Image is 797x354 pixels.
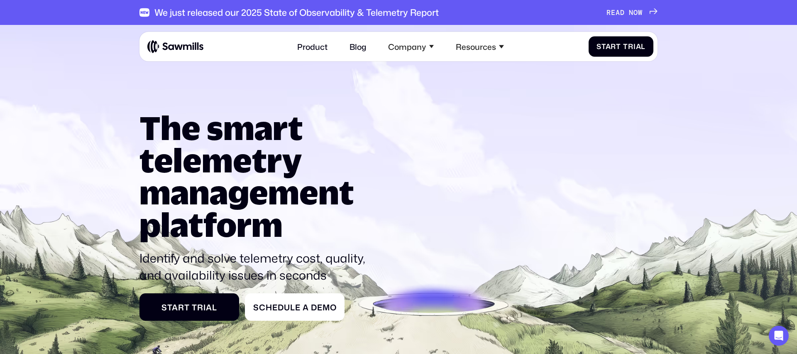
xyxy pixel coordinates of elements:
div: Schedule a Demo [253,302,337,312]
a: Start Trial [139,293,239,321]
a: Schedule a Demo [245,293,345,321]
div: Start Trial [147,302,231,312]
div: READ NOW [606,8,643,17]
h1: The smart telemetry management platform [139,112,371,241]
div: Open Intercom Messenger [769,326,789,346]
p: Identify and solve telemetry cost, quality, and availability issues in seconds [139,250,371,283]
a: Start Trial [589,36,654,57]
div: Resources [456,42,496,51]
a: Blog [343,36,372,57]
a: Product [291,36,334,57]
div: We just released our 2025 State of Observability & Telemetry Report [154,7,439,18]
a: READ NOW [606,8,658,17]
div: Company [388,42,426,51]
div: Start Trial [597,42,645,51]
